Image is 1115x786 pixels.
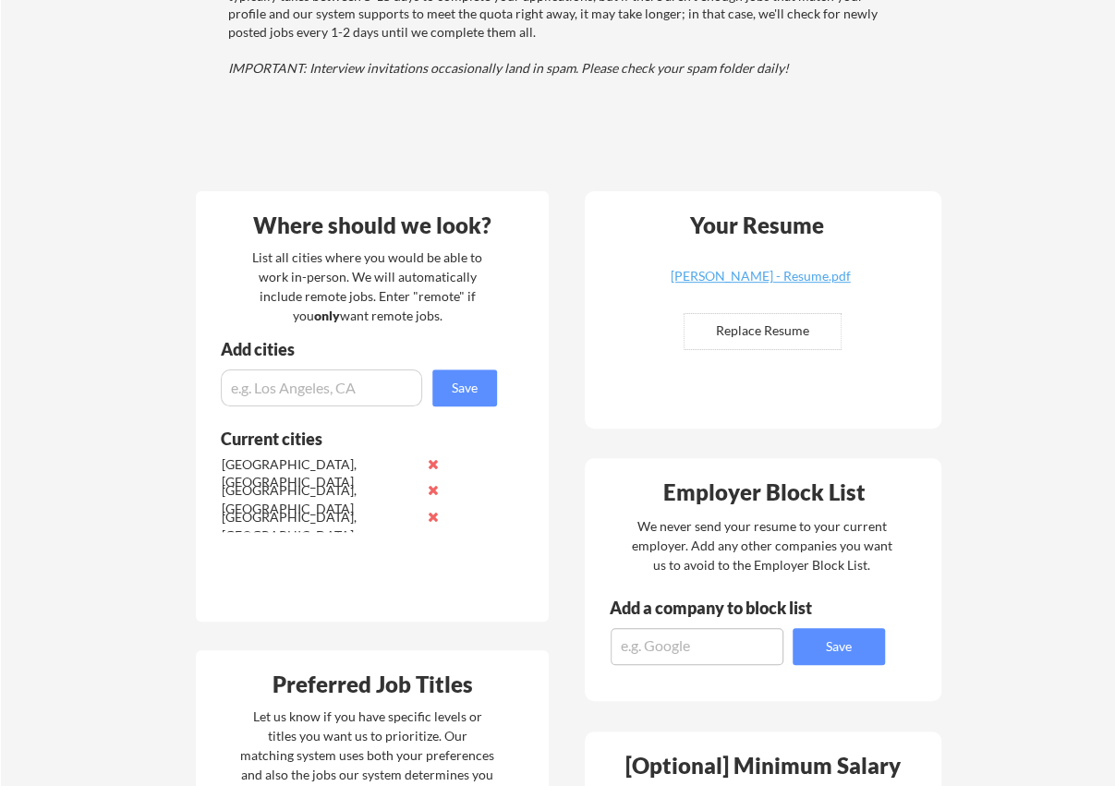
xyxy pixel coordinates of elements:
strong: only [314,308,340,323]
div: Your Resume [665,214,848,236]
em: IMPORTANT: Interview invitations occasionally land in spam. Please check your spam folder daily! [228,60,789,76]
div: Preferred Job Titles [200,673,544,695]
div: We never send your resume to your current employer. Add any other companies you want us to avoid ... [630,516,893,574]
div: Employer Block List [592,481,936,503]
button: Save [432,369,497,406]
div: List all cities where you would be able to work in-person. We will automatically include remote j... [240,248,494,325]
div: Current cities [221,430,477,447]
div: [GEOGRAPHIC_DATA], [GEOGRAPHIC_DATA] [222,455,417,491]
div: [Optional] Minimum Salary [591,755,935,777]
div: Where should we look? [200,214,544,236]
input: e.g. Los Angeles, CA [221,369,422,406]
div: Add cities [221,341,502,357]
button: Save [793,628,885,665]
a: [PERSON_NAME] - Resume.pdf [650,270,870,298]
div: [GEOGRAPHIC_DATA], [GEOGRAPHIC_DATA] [222,508,417,544]
div: [PERSON_NAME] - Resume.pdf [650,270,870,283]
div: [GEOGRAPHIC_DATA], [GEOGRAPHIC_DATA] [222,481,417,517]
div: Add a company to block list [610,599,841,616]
